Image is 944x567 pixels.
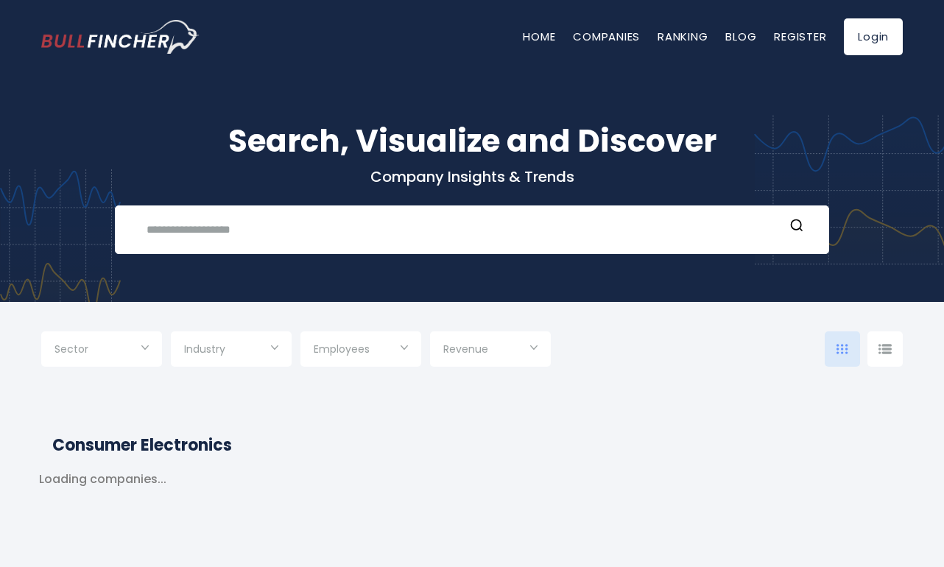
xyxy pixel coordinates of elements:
[443,337,538,364] input: Selection
[41,20,200,54] img: bullfincher logo
[314,342,370,356] span: Employees
[836,344,848,354] img: icon-comp-grid.svg
[54,342,88,356] span: Sector
[184,342,225,356] span: Industry
[878,344,892,354] img: icon-comp-list-view.svg
[54,337,149,364] input: Selection
[52,433,892,457] h2: Consumer Electronics
[774,29,826,44] a: Register
[184,337,278,364] input: Selection
[725,29,756,44] a: Blog
[523,29,555,44] a: Home
[41,20,200,54] a: Go to homepage
[658,29,708,44] a: Ranking
[443,342,488,356] span: Revenue
[844,18,903,55] a: Login
[787,218,806,237] button: Search
[41,167,903,186] p: Company Insights & Trends
[314,337,408,364] input: Selection
[573,29,640,44] a: Companies
[41,118,903,164] h1: Search, Visualize and Discover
